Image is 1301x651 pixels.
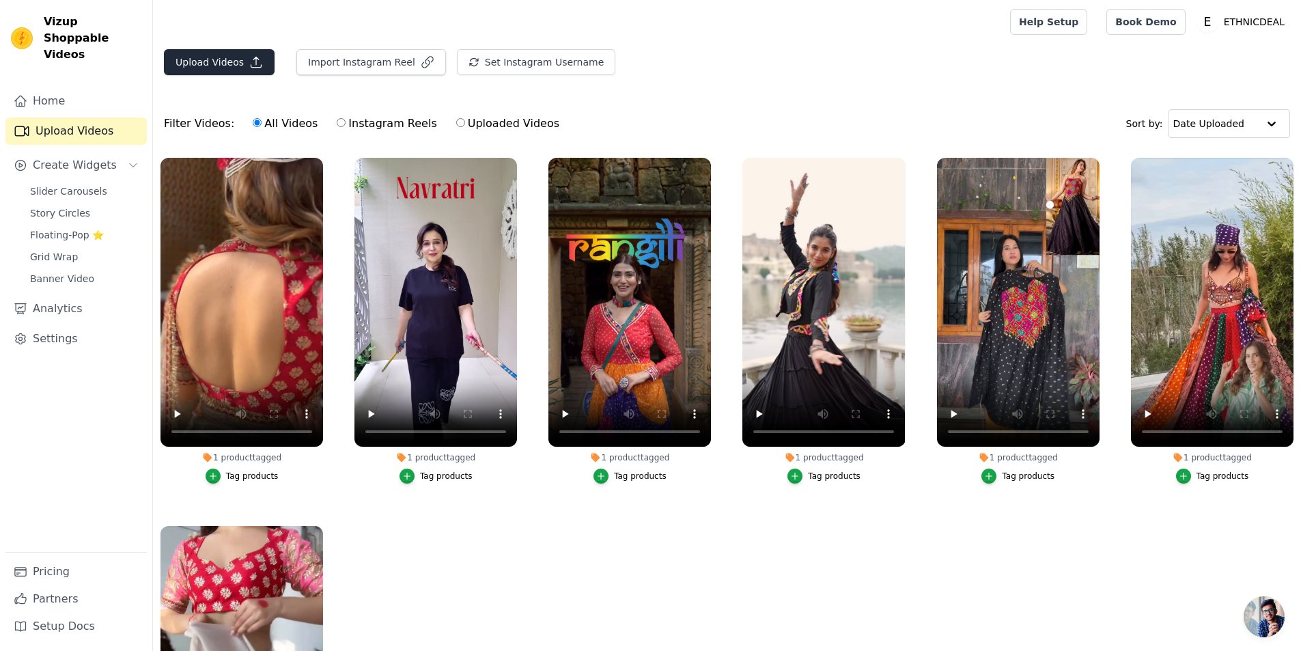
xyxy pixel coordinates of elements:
[1131,452,1293,463] div: 1 product tagged
[253,118,262,127] input: All Videos
[164,49,275,75] button: Upload Videos
[742,452,905,463] div: 1 product tagged
[5,87,147,115] a: Home
[1203,15,1211,29] text: E
[44,14,141,63] span: Vizup Shoppable Videos
[22,269,147,288] a: Banner Video
[30,272,94,286] span: Banner Video
[593,469,667,484] button: Tag products
[1244,596,1285,637] div: Open chat
[5,117,147,145] a: Upload Videos
[11,27,33,49] img: Vizup
[1197,471,1249,482] div: Tag products
[457,49,615,75] button: Set Instagram Username
[22,225,147,245] a: Floating-Pop ⭐
[30,250,78,264] span: Grid Wrap
[296,49,446,75] button: Import Instagram Reel
[5,585,147,613] a: Partners
[30,184,107,198] span: Slider Carousels
[456,115,560,133] label: Uploaded Videos
[33,157,117,174] span: Create Widgets
[787,469,861,484] button: Tag products
[5,558,147,585] a: Pricing
[1010,9,1087,35] a: Help Setup
[1126,109,1291,138] div: Sort by:
[30,206,90,220] span: Story Circles
[420,471,473,482] div: Tag products
[5,295,147,322] a: Analytics
[1176,469,1249,484] button: Tag products
[1218,10,1290,34] p: ETHNICDEAL
[548,452,711,463] div: 1 product tagged
[226,471,279,482] div: Tag products
[1197,10,1290,34] button: E ETHNICDEAL
[5,325,147,352] a: Settings
[1002,471,1054,482] div: Tag products
[164,108,567,139] div: Filter Videos:
[1106,9,1185,35] a: Book Demo
[22,204,147,223] a: Story Circles
[354,452,517,463] div: 1 product tagged
[22,182,147,201] a: Slider Carousels
[5,613,147,640] a: Setup Docs
[981,469,1054,484] button: Tag products
[456,118,465,127] input: Uploaded Videos
[22,247,147,266] a: Grid Wrap
[336,115,437,133] label: Instagram Reels
[206,469,279,484] button: Tag products
[252,115,318,133] label: All Videos
[30,228,104,242] span: Floating-Pop ⭐
[5,152,147,179] button: Create Widgets
[937,452,1100,463] div: 1 product tagged
[400,469,473,484] button: Tag products
[614,471,667,482] div: Tag products
[808,471,861,482] div: Tag products
[337,118,346,127] input: Instagram Reels
[160,452,323,463] div: 1 product tagged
